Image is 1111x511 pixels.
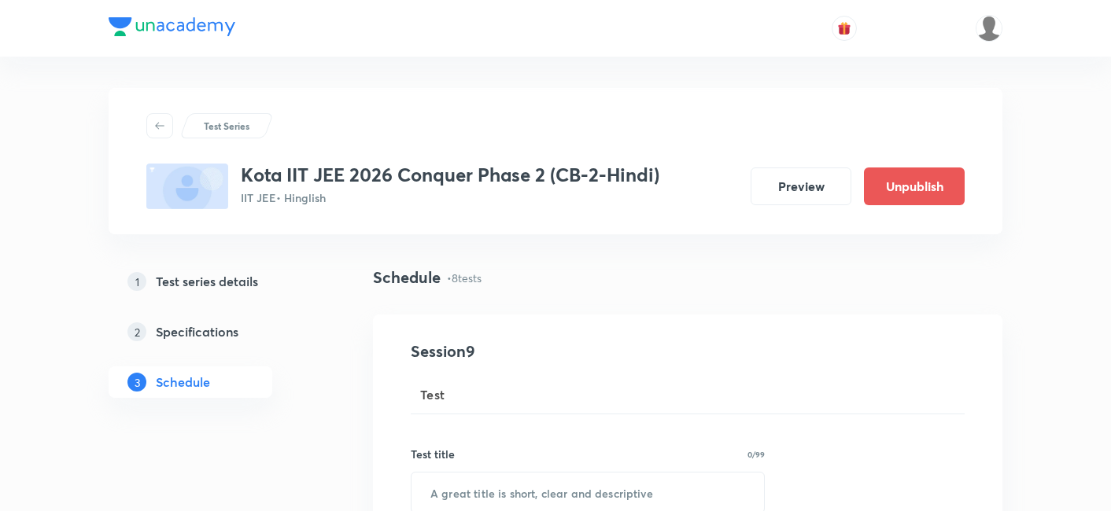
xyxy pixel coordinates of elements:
a: Company Logo [109,17,235,40]
h4: Schedule [373,266,441,289]
button: Unpublish [864,167,965,205]
a: 1Test series details [109,266,323,297]
h5: Test series details [156,272,258,291]
p: Test Series [204,119,249,133]
p: 1 [127,272,146,291]
h5: Schedule [156,373,210,392]
button: Preview [751,167,851,205]
button: avatar [832,16,857,41]
p: 0/99 [747,450,765,458]
h3: Kota IIT JEE 2026 Conquer Phase 2 (CB-2-Hindi) [241,164,659,186]
h4: Session 9 [411,340,698,363]
p: IIT JEE • Hinglish [241,189,659,206]
h6: Test title [411,446,455,462]
p: 2 [127,322,146,341]
img: Shahrukh Ansari [976,15,1002,42]
p: • 8 tests [447,270,482,286]
a: 2Specifications [109,316,323,347]
p: 3 [127,373,146,392]
h5: Specifications [156,322,238,341]
span: Test [420,385,445,404]
img: fallback-thumbnail.png [146,164,228,209]
img: Company Logo [109,17,235,36]
img: avatar [837,21,851,35]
